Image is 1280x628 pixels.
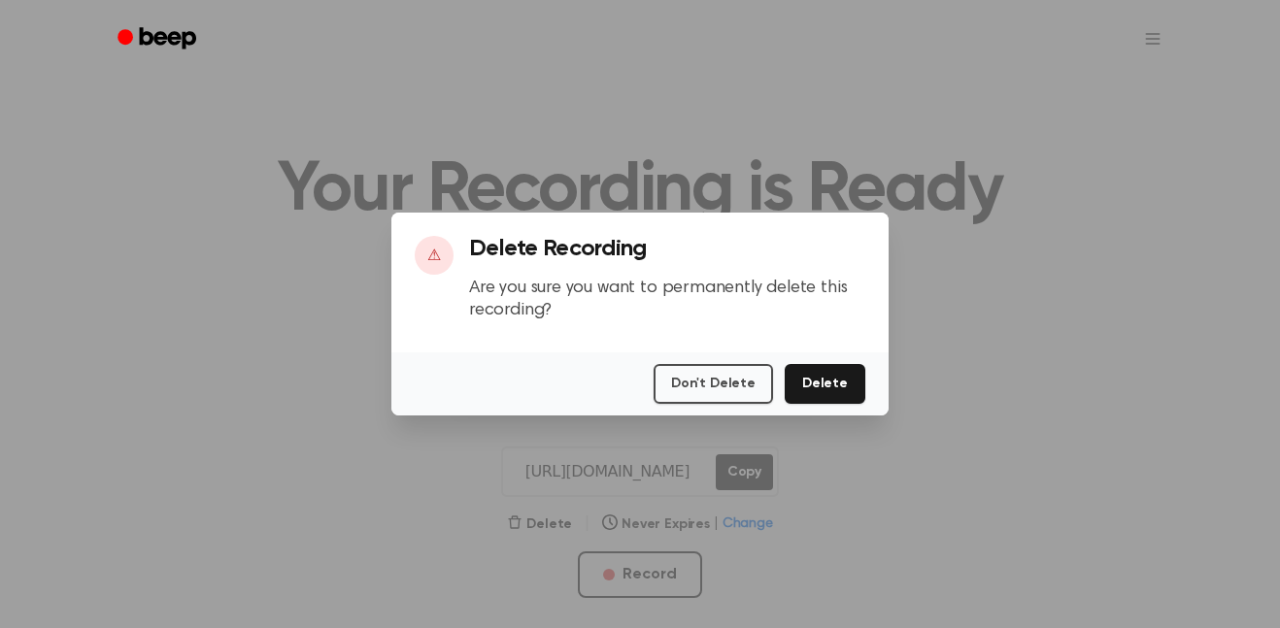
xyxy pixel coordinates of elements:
p: Are you sure you want to permanently delete this recording? [469,278,865,321]
button: Don't Delete [654,364,773,404]
div: ⚠ [415,236,454,275]
h3: Delete Recording [469,236,865,262]
button: Open menu [1129,16,1176,62]
button: Delete [785,364,865,404]
a: Beep [104,20,214,58]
